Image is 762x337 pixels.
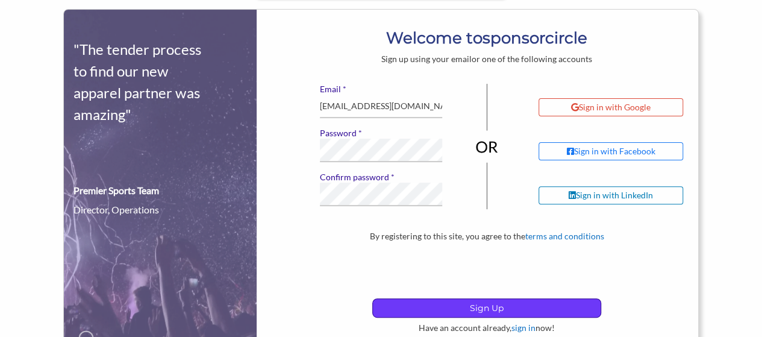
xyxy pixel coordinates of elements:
[472,54,592,64] span: or one of the following accounts
[525,231,604,241] a: terms and conditions
[275,231,698,333] div: By registering to this site, you agree to the Have an account already, now!
[567,146,655,157] div: Sign in with Facebook
[373,299,601,317] p: Sign Up
[511,323,536,333] a: sign in
[475,84,498,209] img: or-divider-vertical-04be836281eac2ff1e2d8b3dc99963adb0027f4cd6cf8dbd6b945673e6b3c68b.png
[73,203,159,217] div: Director, Operations
[320,172,443,183] label: Confirm password
[569,190,653,201] div: Sign in with LinkedIn
[372,298,601,318] button: Sign Up
[73,39,211,125] div: "The tender process to find our new apparel partner was amazing"
[275,54,698,65] div: Sign up using your email
[320,95,443,118] input: user@example.com
[571,102,651,113] div: Sign in with Google
[395,247,578,294] iframe: reCAPTCHA
[482,28,545,48] b: sponsor
[73,183,159,198] div: Premier Sports Team
[320,84,443,95] label: Email
[275,27,698,49] h1: Welcome to circle
[539,142,689,160] a: Sign in with Facebook
[539,98,689,116] a: Sign in with Google
[539,186,689,204] a: Sign in with LinkedIn
[320,128,443,139] label: Password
